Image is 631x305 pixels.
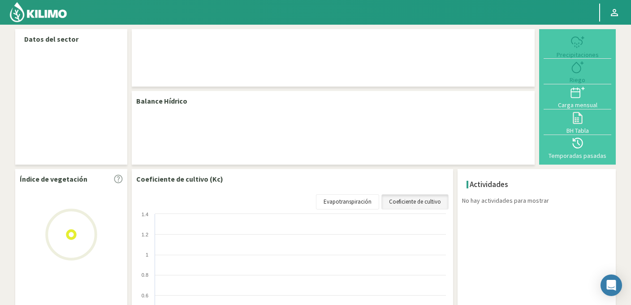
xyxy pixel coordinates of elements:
[546,52,609,58] div: Precipitaciones
[142,232,148,237] text: 1.2
[26,190,116,279] img: Loading...
[316,194,379,209] a: Evapotranspiración
[546,152,609,159] div: Temporadas pasadas
[470,180,508,189] h4: Actividades
[546,77,609,83] div: Riego
[544,84,611,109] button: Carga mensual
[544,59,611,84] button: Riego
[462,196,616,205] p: No hay actividades para mostrar
[136,174,223,184] p: Coeficiente de cultivo (Kc)
[9,1,68,23] img: Kilimo
[546,102,609,108] div: Carga mensual
[24,34,118,44] p: Datos del sector
[544,34,611,59] button: Precipitaciones
[142,212,148,217] text: 1.4
[20,174,87,184] p: Índice de vegetación
[544,135,611,160] button: Temporadas pasadas
[146,252,148,257] text: 1
[142,293,148,298] text: 0.6
[601,274,622,296] div: Open Intercom Messenger
[546,127,609,134] div: BH Tabla
[544,109,611,135] button: BH Tabla
[142,272,148,278] text: 0.8
[381,194,449,209] a: Coeficiente de cultivo
[136,96,187,106] p: Balance Hídrico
